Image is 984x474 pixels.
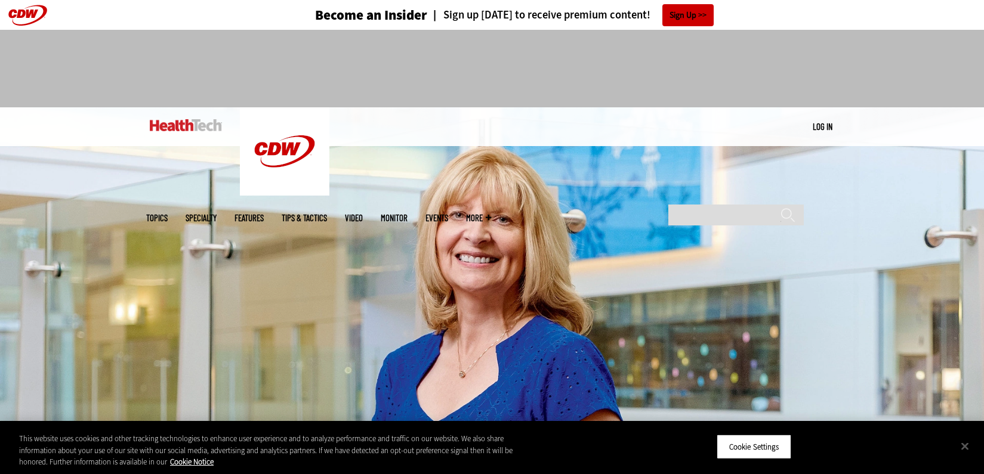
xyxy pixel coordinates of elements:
[240,107,329,196] img: Home
[813,120,832,133] div: User menu
[240,186,329,199] a: CDW
[186,213,217,222] span: Specialty
[813,121,832,132] a: Log in
[150,119,222,131] img: Home
[146,213,168,222] span: Topics
[381,213,408,222] a: MonITor
[717,434,791,459] button: Cookie Settings
[952,433,978,459] button: Close
[235,213,264,222] a: Features
[425,213,448,222] a: Events
[315,8,427,22] h3: Become an Insider
[270,8,427,22] a: Become an Insider
[282,213,327,222] a: Tips & Tactics
[345,213,363,222] a: Video
[170,457,214,467] a: More information about your privacy
[662,4,714,26] a: Sign Up
[427,10,650,21] a: Sign up [DATE] to receive premium content!
[19,433,541,468] div: This website uses cookies and other tracking technologies to enhance user experience and to analy...
[275,42,710,95] iframe: advertisement
[466,213,491,222] span: More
